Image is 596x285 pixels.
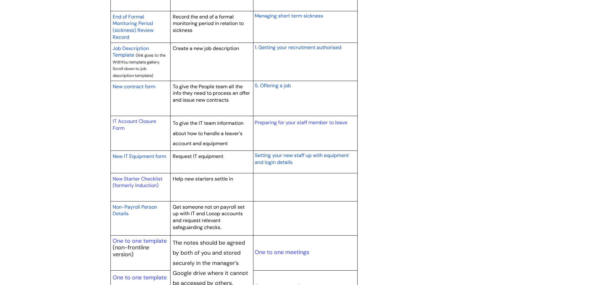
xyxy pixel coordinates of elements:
a: 5. Offering a job [255,82,291,89]
span: To give the People team all the info they need to process an offer and issue new contracts [173,83,250,103]
span: To give the IT team information about how to handle a leaver's account and equipment [173,120,243,147]
span: End of Formal Monitoring Period (sickness) Review Record [113,13,154,40]
span: Setting your new staff up with equipment and login details [255,152,349,165]
a: New Starter Checklist (formerly Induction) [113,176,162,189]
a: Job Description Template [113,44,149,59]
p: (non-frontline version) [113,244,168,258]
span: Job Description Template [113,45,149,59]
span: Record the end of a formal monitoring period in relation to sickness [173,13,244,33]
a: Preparing for your staff member to leave [255,119,347,126]
a: 1. Getting your recruitment authorised [255,43,341,51]
a: One to one template [113,274,167,281]
a: Managing short term sickness [255,12,323,19]
a: One to one meetings [255,248,309,256]
span: Get someone not on payroll set up with IT and Looop accounts and request relevant safeguarding ch... [173,204,245,231]
span: 1. Getting your recruitment authorised [255,44,341,51]
span: Non-Payroll Person Details [113,204,157,217]
a: Setting your new staff up with equipment and login details [255,151,349,166]
a: One to one template [113,237,167,245]
a: IT Account Closure Form [113,118,156,131]
span: Managing short term sickness [255,13,323,19]
a: New IT Equipment form [113,152,166,160]
span: Request IT equipment [173,153,223,160]
span: Help new starters settle in [173,176,233,182]
a: End of Formal Monitoring Period (sickness) Review Record [113,13,154,41]
span: New IT Equipment form [113,153,166,160]
span: (link goes to the WithYou template gallery. Scroll down to job description template) [113,53,166,78]
a: Non-Payroll Person Details [113,203,157,217]
a: New contract form [113,83,155,90]
span: Create a new job description [173,45,239,52]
